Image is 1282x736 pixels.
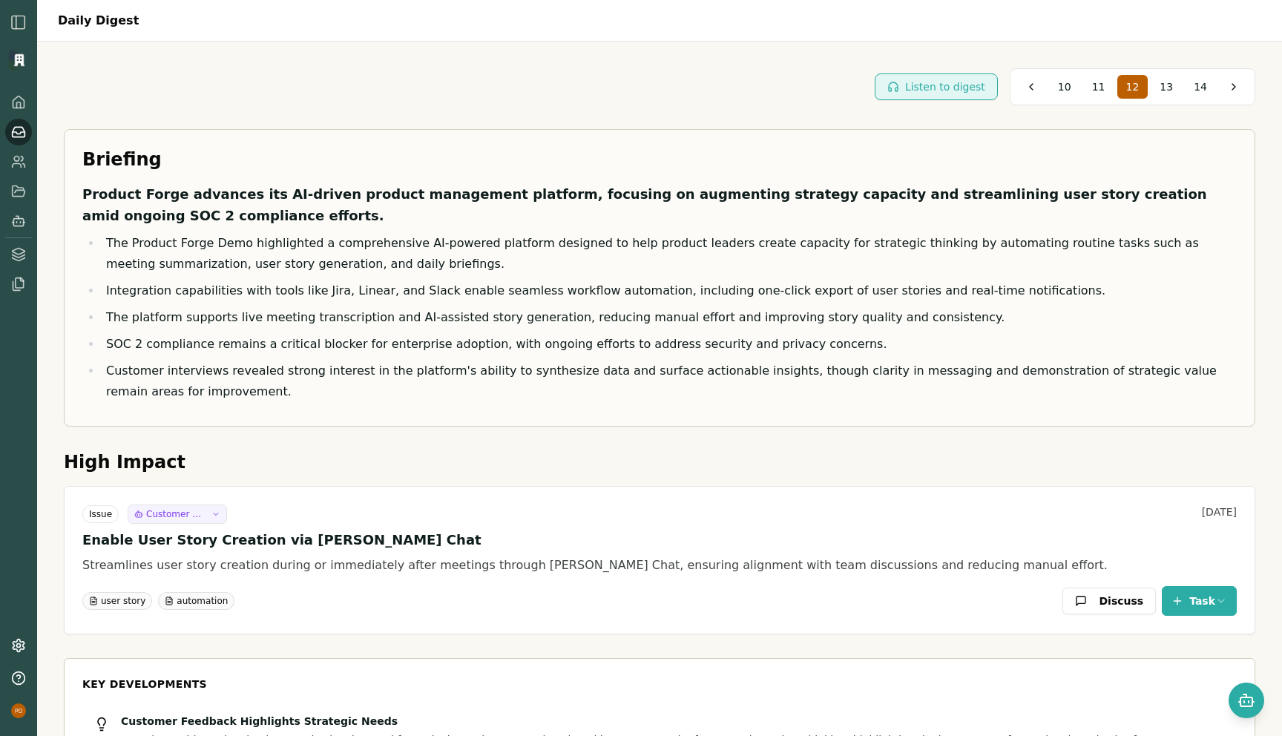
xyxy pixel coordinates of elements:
button: Discuss [1062,588,1156,614]
li: Customer interviews revealed strong interest in the platform's ability to synthesize data and sur... [102,361,1237,402]
div: Issue [82,505,119,523]
button: Customer Research [128,505,227,524]
img: profile [11,703,26,718]
span: 14 [1194,79,1207,94]
button: Listen to digest [875,73,998,100]
button: 10 [1049,75,1080,99]
img: Organization logo [8,49,30,71]
li: The Product Forge Demo highlighted a comprehensive AI-powered platform designed to help product l... [102,233,1237,275]
span: Customer Research [146,508,206,520]
span: 12 [1126,79,1140,94]
button: 11 [1083,75,1114,99]
h2: Briefing [82,148,1237,171]
button: Help [5,665,32,691]
div: automation [158,592,234,610]
button: 14 [1185,75,1216,99]
button: 13 [1151,75,1182,99]
span: Product Forge advances its AI-driven product management platform, focusing on augmenting strategy... [82,186,1207,223]
h4: Enable User Story Creation via [PERSON_NAME] Chat [82,530,1237,551]
h2: High Impact [64,450,1255,474]
span: 11 [1092,79,1105,94]
h4: Customer Feedback Highlights Strategic Needs [121,715,1163,729]
button: 12 [1117,75,1148,99]
h2: Key Developments [82,677,1237,691]
li: Integration capabilities with tools like Jira, Linear, and Slack enable seamless workflow automat... [102,280,1237,301]
h1: Daily Digest [58,12,139,30]
p: [DATE] [1202,505,1237,519]
img: sidebar [10,13,27,31]
button: Open chat [1229,683,1264,718]
div: user story [82,592,152,610]
span: 13 [1160,79,1173,94]
li: SOC 2 compliance remains a critical blocker for enterprise adoption, with ongoing efforts to addr... [102,334,1237,355]
p: Streamlines user story creation during or immediately after meetings through [PERSON_NAME] Chat, ... [82,556,1237,574]
li: The platform supports live meeting transcription and AI-assisted story generation, reducing manua... [102,307,1237,328]
span: 10 [1058,79,1071,94]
